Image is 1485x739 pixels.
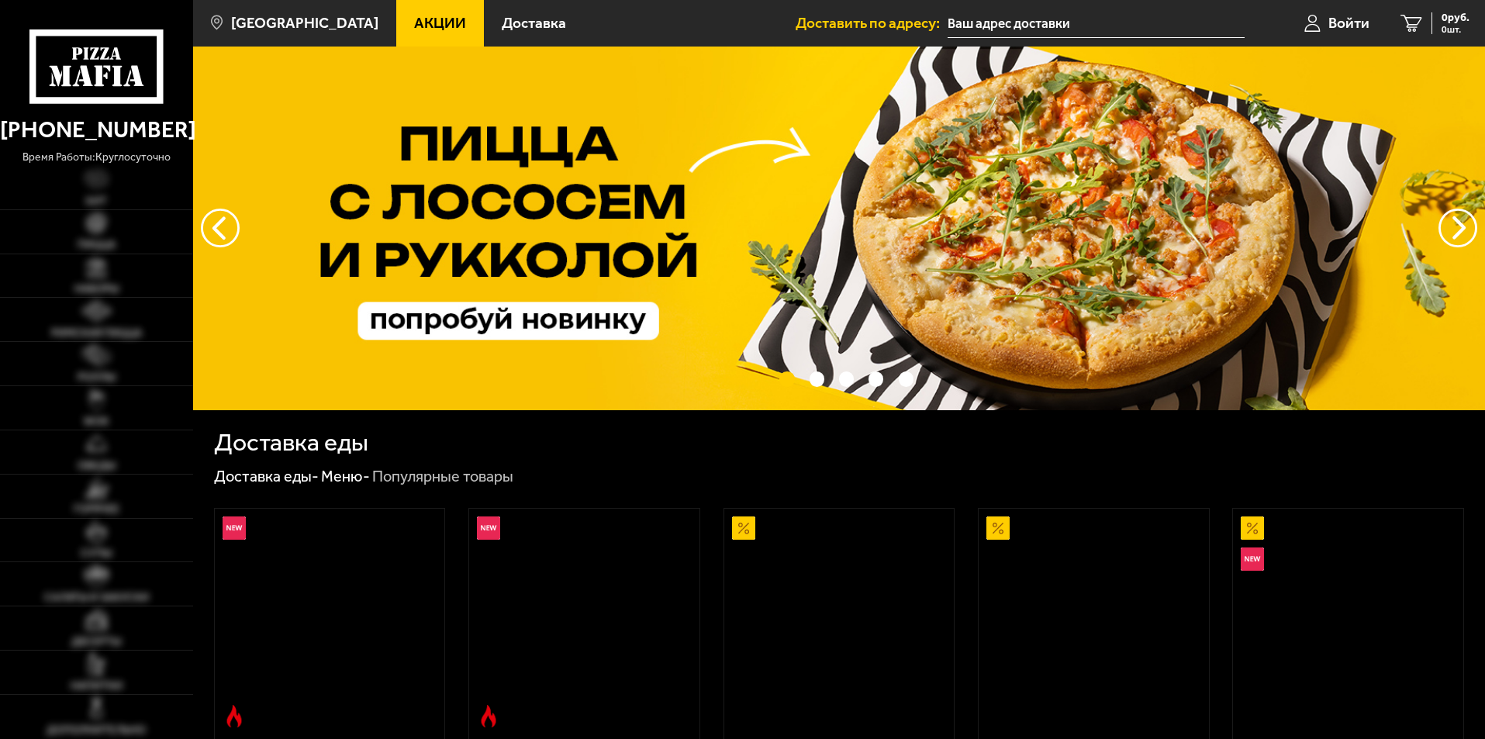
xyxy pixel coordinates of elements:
[1328,16,1369,30] span: Войти
[477,705,500,728] img: Острое блюдо
[869,371,883,386] button: точки переключения
[796,16,948,30] span: Доставить по адресу:
[78,240,116,250] span: Пицца
[78,372,116,383] span: Роллы
[71,681,123,692] span: Напитки
[321,467,370,485] a: Меню-
[1241,516,1264,540] img: Акционный
[414,16,466,30] span: Акции
[78,461,116,471] span: Обеды
[214,430,368,455] h1: Доставка еды
[986,516,1010,540] img: Акционный
[899,371,913,386] button: точки переключения
[724,509,955,735] a: АкционныйАль-Шам 25 см (тонкое тесто)
[223,705,246,728] img: Острое блюдо
[1442,12,1469,23] span: 0 руб.
[201,209,240,247] button: следующий
[779,371,794,386] button: точки переключения
[74,504,119,515] span: Горячее
[223,516,246,540] img: Новинка
[1233,509,1463,735] a: АкционныйНовинкаВсё включено
[71,637,121,647] span: Десерты
[214,467,319,485] a: Доставка еды-
[732,516,755,540] img: Акционный
[85,196,107,207] span: Хит
[51,328,142,339] span: Римская пицца
[979,509,1209,735] a: АкционныйПепперони 25 см (толстое с сыром)
[469,509,699,735] a: НовинкаОстрое блюдоРимская с мясным ассорти
[215,509,445,735] a: НовинкаОстрое блюдоРимская с креветками
[948,9,1245,38] input: Ваш адрес доставки
[74,284,119,295] span: Наборы
[1442,25,1469,34] span: 0 шт.
[1438,209,1477,247] button: предыдущий
[44,592,149,603] span: Салаты и закуски
[1241,547,1264,571] img: Новинка
[372,467,513,487] div: Популярные товары
[502,16,566,30] span: Доставка
[839,371,854,386] button: точки переключения
[47,725,146,736] span: Дополнительно
[477,516,500,540] img: Новинка
[81,548,112,559] span: Супы
[84,416,109,427] span: WOK
[810,371,824,386] button: точки переключения
[231,16,378,30] span: [GEOGRAPHIC_DATA]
